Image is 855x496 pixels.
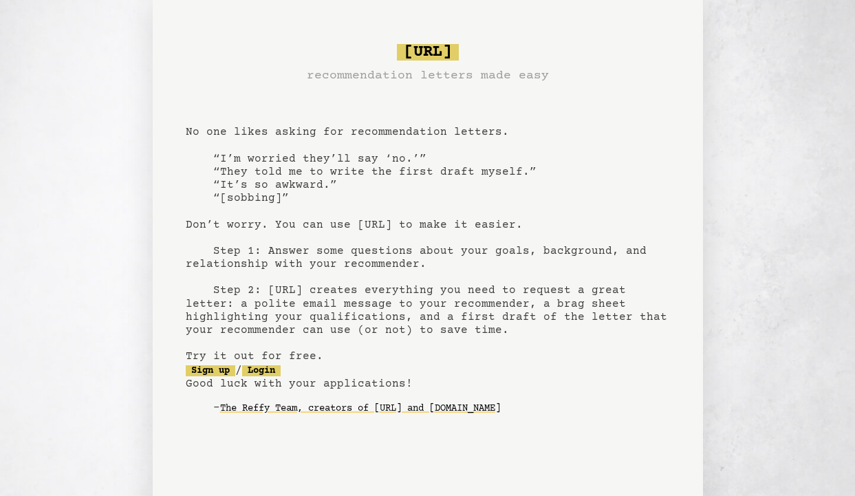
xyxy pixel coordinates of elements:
[213,402,670,416] div: -
[397,44,459,61] span: [URL]
[307,66,549,85] h3: recommendation letters made easy
[186,39,670,442] pre: No one likes asking for recommendation letters. “I’m worried they’ll say ‘no.’” “They told me to ...
[242,365,281,376] a: Login
[220,398,501,420] a: The Reffy Team, creators of [URL] and [DOMAIN_NAME]
[186,365,235,376] a: Sign up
